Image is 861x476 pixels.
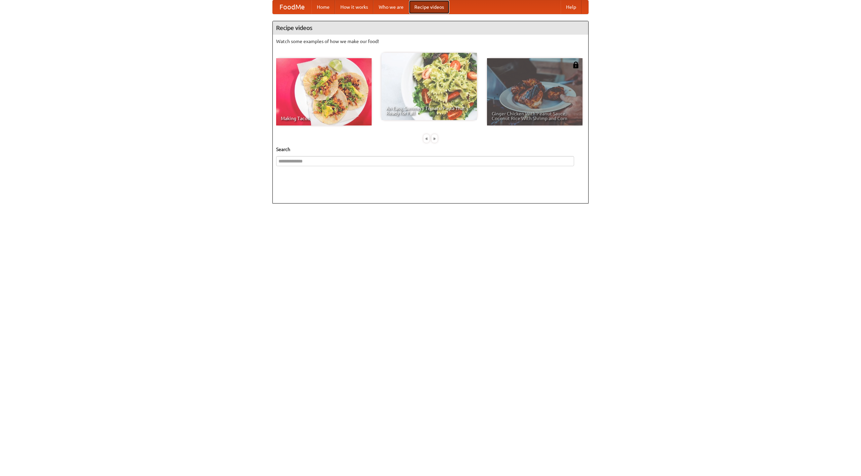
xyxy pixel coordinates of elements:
img: 483408.png [572,62,579,68]
div: » [432,134,438,143]
h4: Recipe videos [273,21,588,35]
span: An Easy, Summery Tomato Pasta That's Ready for Fall [386,106,472,115]
a: Making Tacos [276,58,372,125]
div: « [423,134,429,143]
a: Recipe videos [409,0,449,14]
a: An Easy, Summery Tomato Pasta That's Ready for Fall [381,53,477,120]
h5: Search [276,146,585,153]
p: Watch some examples of how we make our food! [276,38,585,45]
a: Home [311,0,335,14]
a: How it works [335,0,373,14]
a: FoodMe [273,0,311,14]
span: Making Tacos [281,116,367,121]
a: Who we are [373,0,409,14]
a: Help [561,0,582,14]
